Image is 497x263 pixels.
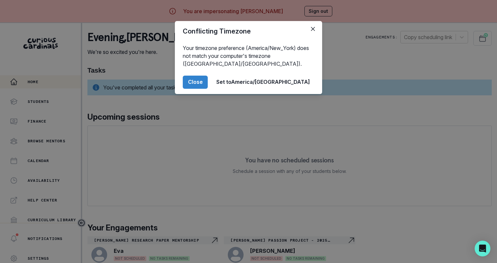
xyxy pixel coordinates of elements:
[175,41,322,70] div: Your timezone preference (America/New_York) does not match your computer's timezone ([GEOGRAPHIC_...
[183,76,208,89] button: Close
[175,21,322,41] header: Conflicting Timezone
[212,76,314,89] button: Set toAmerica/[GEOGRAPHIC_DATA]
[308,24,318,34] button: Close
[475,241,490,256] div: Open Intercom Messenger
